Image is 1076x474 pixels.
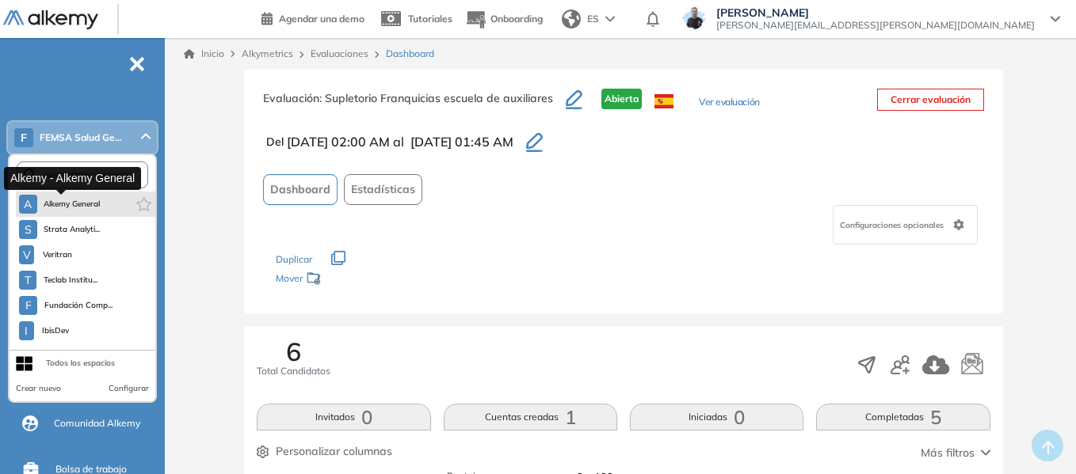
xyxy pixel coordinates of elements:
span: Total Candidatos [257,364,330,378]
span: Teclab Institu... [43,274,98,286]
img: Logo [3,10,98,30]
img: arrow [605,16,615,22]
span: Estadísticas [351,181,415,198]
button: Onboarding [465,2,543,36]
span: Abierta [601,89,642,109]
span: al [393,132,404,151]
button: Personalizar columnas [257,443,392,460]
span: [DATE] 02:00 AM [287,132,390,151]
span: : Supletorio Franquicias escuela de auxiliares [319,91,553,105]
div: Todos los espacios [46,357,115,370]
span: Alkemy General [44,198,101,210]
div: Configuraciones opcionales [833,205,978,245]
span: F [21,131,27,144]
img: world [562,9,581,28]
span: Onboarding [490,13,543,25]
button: Invitados0 [257,404,430,430]
button: Completadas5 [816,404,990,430]
button: Iniciadas0 [630,404,803,430]
span: 6 [286,339,301,364]
button: Ver evaluación [699,95,759,112]
span: Fundación Comp... [44,299,113,312]
div: Mover [276,265,434,294]
span: ES [587,12,599,26]
span: Duplicar [276,253,312,265]
button: Cerrar evaluación [877,89,984,111]
button: Estadísticas [344,174,422,205]
button: Crear nuevo [16,382,61,395]
span: S [25,223,32,236]
span: [DATE] 01:45 AM [410,132,513,151]
span: IbisDev [40,324,71,337]
span: Comunidad Alkemy [54,416,140,430]
span: T [25,274,31,286]
span: Strata Analyti... [44,223,101,236]
h3: Evaluación [263,89,566,122]
span: Agendar una demo [279,13,364,25]
span: [PERSON_NAME][EMAIL_ADDRESS][PERSON_NAME][DOMAIN_NAME] [716,19,1035,32]
span: FEMSA Salud Ge... [40,131,122,144]
button: Dashboard [263,174,338,205]
a: Agendar una demo [261,8,364,27]
span: [PERSON_NAME] [716,6,1035,19]
span: Veritran [40,248,74,261]
button: Más filtros [921,445,990,461]
a: Inicio [184,47,224,61]
button: Configurar [109,382,149,395]
div: Alkemy - Alkemy General [4,167,141,190]
span: A [24,198,32,210]
span: I [25,324,28,337]
a: Evaluaciones [311,47,368,59]
span: F [25,299,32,312]
span: Del [266,134,284,150]
span: Dashboard [270,181,330,198]
span: Dashboard [386,47,434,61]
span: Tutoriales [408,13,452,25]
span: Alkymetrics [242,47,293,59]
button: Cuentas creadas1 [444,404,617,430]
span: Personalizar columnas [276,443,392,460]
span: Más filtros [921,445,975,461]
span: Configuraciones opcionales [840,219,947,231]
img: ESP [654,94,673,108]
span: V [23,248,31,261]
